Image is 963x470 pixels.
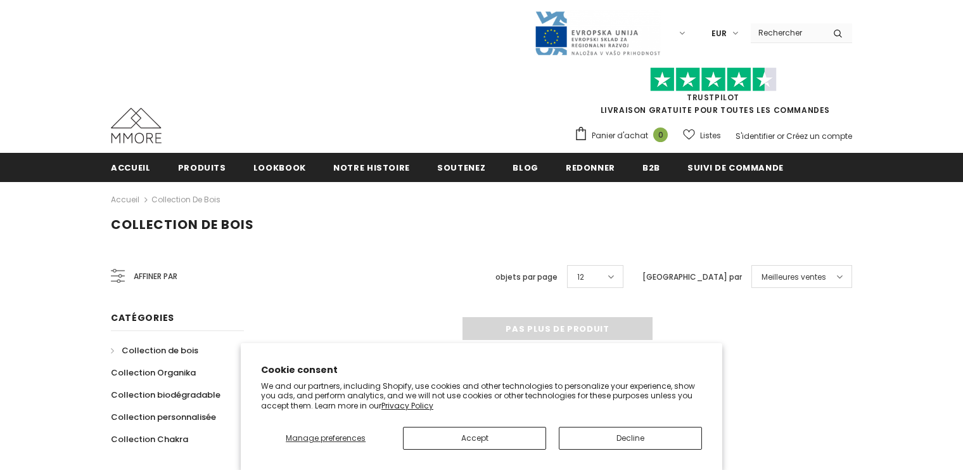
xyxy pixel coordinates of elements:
[111,216,254,233] span: Collection de bois
[134,270,177,284] span: Affiner par
[777,131,784,141] span: or
[111,406,216,428] a: Collection personnalisée
[253,153,306,181] a: Lookbook
[333,153,410,181] a: Notre histoire
[151,194,220,205] a: Collection de bois
[111,339,198,362] a: Collection de bois
[683,124,721,147] a: Listes
[534,27,661,38] a: Javni Razpis
[534,10,661,56] img: Javni Razpis
[111,153,151,181] a: Accueil
[559,427,702,450] button: Decline
[566,153,615,181] a: Redonner
[687,92,739,103] a: TrustPilot
[122,344,198,356] span: Collection de bois
[513,153,539,181] a: Blog
[261,427,390,450] button: Manage preferences
[574,73,852,115] span: LIVRAISON GRATUITE POUR TOUTES LES COMMANDES
[642,153,660,181] a: B2B
[111,384,220,406] a: Collection biodégradable
[642,162,660,174] span: B2B
[513,162,539,174] span: Blog
[178,162,226,174] span: Produits
[178,153,226,181] a: Produits
[566,162,615,174] span: Redonner
[111,311,174,324] span: Catégories
[111,192,139,207] a: Accueil
[403,427,546,450] button: Accept
[111,108,162,143] img: Cas MMORE
[381,400,433,411] a: Privacy Policy
[711,27,727,40] span: EUR
[111,162,151,174] span: Accueil
[333,162,410,174] span: Notre histoire
[762,271,826,284] span: Meilleures ventes
[111,367,196,379] span: Collection Organika
[253,162,306,174] span: Lookbook
[286,433,366,443] span: Manage preferences
[111,433,188,445] span: Collection Chakra
[437,153,485,181] a: soutenez
[111,389,220,401] span: Collection biodégradable
[574,126,674,145] a: Panier d'achat 0
[653,127,668,142] span: 0
[577,271,584,284] span: 12
[736,131,775,141] a: S'identifier
[650,67,777,92] img: Faites confiance aux étoiles pilotes
[261,363,702,377] h2: Cookie consent
[642,271,742,284] label: [GEOGRAPHIC_DATA] par
[111,362,196,384] a: Collection Organika
[111,428,188,450] a: Collection Chakra
[261,381,702,411] p: We and our partners, including Shopify, use cookies and other technologies to personalize your ex...
[592,129,648,142] span: Panier d'achat
[786,131,852,141] a: Créez un compte
[437,162,485,174] span: soutenez
[687,153,784,181] a: Suivi de commande
[751,23,824,42] input: Search Site
[700,129,721,142] span: Listes
[687,162,784,174] span: Suivi de commande
[495,271,558,284] label: objets par page
[111,411,216,423] span: Collection personnalisée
